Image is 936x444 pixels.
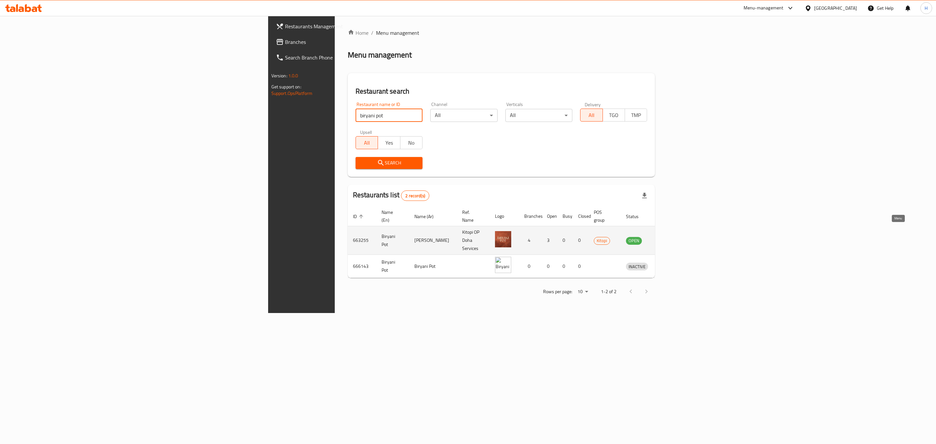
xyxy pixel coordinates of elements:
[430,109,497,122] div: All
[814,5,857,12] div: [GEOGRAPHIC_DATA]
[401,193,429,199] span: 2 record(s)
[594,208,613,224] span: POS group
[462,208,482,224] span: Ref. Name
[543,288,572,296] p: Rows per page:
[457,226,490,255] td: Kitopi OP Doha Services
[605,111,622,120] span: TGO
[356,136,378,149] button: All
[542,206,557,226] th: Open
[557,226,573,255] td: 0
[271,83,301,91] span: Get support on:
[348,29,655,37] nav: breadcrumb
[271,34,424,50] a: Branches
[583,111,600,120] span: All
[628,111,644,120] span: TMP
[356,157,422,169] button: Search
[557,206,573,226] th: Busy
[348,206,678,278] table: enhanced table
[575,287,591,297] div: Rows per page:
[409,255,457,278] td: Biryani Pot
[403,138,420,148] span: No
[361,159,417,167] span: Search
[400,136,422,149] button: No
[601,288,617,296] p: 1-2 of 2
[360,130,372,134] label: Upsell
[381,138,397,148] span: Yes
[505,109,572,122] div: All
[626,237,642,245] div: OPEN
[490,206,519,226] th: Logo
[603,109,625,122] button: TGO
[495,231,511,247] img: Biryani Pot
[271,89,313,98] a: Support.OpsPlatform
[271,19,424,34] a: Restaurants Management
[353,213,365,220] span: ID
[519,206,542,226] th: Branches
[625,109,647,122] button: TMP
[925,5,928,12] span: H
[378,136,400,149] button: Yes
[519,226,542,255] td: 4
[358,138,375,148] span: All
[542,255,557,278] td: 0
[288,72,298,80] span: 1.0.0
[356,109,422,122] input: Search for restaurant name or ID..
[271,50,424,65] a: Search Branch Phone
[285,54,419,61] span: Search Branch Phone
[271,72,287,80] span: Version:
[495,257,511,273] img: Biryani Pot
[519,255,542,278] td: 0
[580,109,603,122] button: All
[573,206,589,226] th: Closed
[401,190,429,201] div: Total records count
[637,188,652,203] div: Export file
[626,213,647,220] span: Status
[626,263,648,270] span: INACTIVE
[409,226,457,255] td: [PERSON_NAME]
[626,237,642,244] span: OPEN
[414,213,442,220] span: Name (Ar)
[285,22,419,30] span: Restaurants Management
[285,38,419,46] span: Branches
[542,226,557,255] td: 3
[744,4,784,12] div: Menu-management
[557,255,573,278] td: 0
[382,208,401,224] span: Name (En)
[353,190,429,201] h2: Restaurants list
[573,226,589,255] td: 0
[585,102,601,107] label: Delivery
[594,237,610,244] span: Kitopi
[356,86,647,96] h2: Restaurant search
[573,255,589,278] td: 0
